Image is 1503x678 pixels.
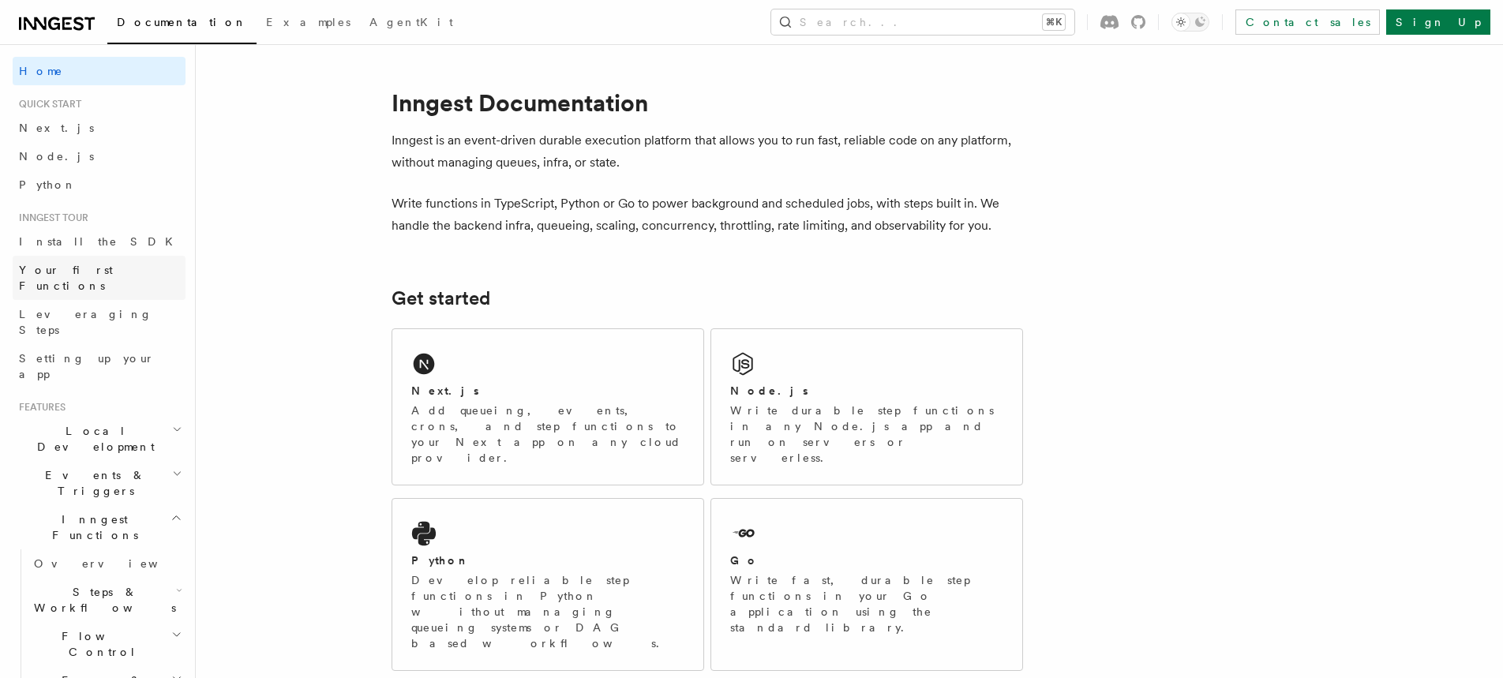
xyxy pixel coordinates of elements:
[411,572,684,651] p: Develop reliable step functions in Python without managing queueing systems or DAG based workflows.
[1043,14,1065,30] kbd: ⌘K
[19,264,113,292] span: Your first Functions
[13,461,186,505] button: Events & Triggers
[19,308,152,336] span: Leveraging Steps
[19,150,94,163] span: Node.js
[13,256,186,300] a: Your first Functions
[771,9,1074,35] button: Search...⌘K
[392,328,704,485] a: Next.jsAdd queueing, events, crons, and step functions to your Next app on any cloud provider.
[13,401,66,414] span: Features
[19,178,77,191] span: Python
[411,383,479,399] h2: Next.js
[710,328,1023,485] a: Node.jsWrite durable step functions in any Node.js app and run on servers or serverless.
[28,584,176,616] span: Steps & Workflows
[392,129,1023,174] p: Inngest is an event-driven durable execution platform that allows you to run fast, reliable code ...
[19,235,182,248] span: Install the SDK
[28,549,186,578] a: Overview
[360,5,463,43] a: AgentKit
[392,287,490,309] a: Get started
[266,16,350,28] span: Examples
[13,114,186,142] a: Next.js
[1171,13,1209,32] button: Toggle dark mode
[13,417,186,461] button: Local Development
[392,193,1023,237] p: Write functions in TypeScript, Python or Go to power background and scheduled jobs, with steps bu...
[710,498,1023,671] a: GoWrite fast, durable step functions in your Go application using the standard library.
[19,63,63,79] span: Home
[19,122,94,134] span: Next.js
[117,16,247,28] span: Documentation
[730,403,1003,466] p: Write durable step functions in any Node.js app and run on servers or serverless.
[13,142,186,170] a: Node.js
[28,622,186,666] button: Flow Control
[392,498,704,671] a: PythonDevelop reliable step functions in Python without managing queueing systems or DAG based wo...
[411,553,470,568] h2: Python
[19,352,155,380] span: Setting up your app
[13,170,186,199] a: Python
[257,5,360,43] a: Examples
[411,403,684,466] p: Add queueing, events, crons, and step functions to your Next app on any cloud provider.
[13,344,186,388] a: Setting up your app
[34,557,197,570] span: Overview
[730,553,759,568] h2: Go
[13,511,171,543] span: Inngest Functions
[13,57,186,85] a: Home
[392,88,1023,117] h1: Inngest Documentation
[107,5,257,44] a: Documentation
[28,628,171,660] span: Flow Control
[13,505,186,549] button: Inngest Functions
[13,423,172,455] span: Local Development
[13,98,81,111] span: Quick start
[369,16,453,28] span: AgentKit
[730,572,1003,635] p: Write fast, durable step functions in your Go application using the standard library.
[13,467,172,499] span: Events & Triggers
[730,383,808,399] h2: Node.js
[13,227,186,256] a: Install the SDK
[1235,9,1380,35] a: Contact sales
[13,300,186,344] a: Leveraging Steps
[13,212,88,224] span: Inngest tour
[28,578,186,622] button: Steps & Workflows
[1386,9,1490,35] a: Sign Up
